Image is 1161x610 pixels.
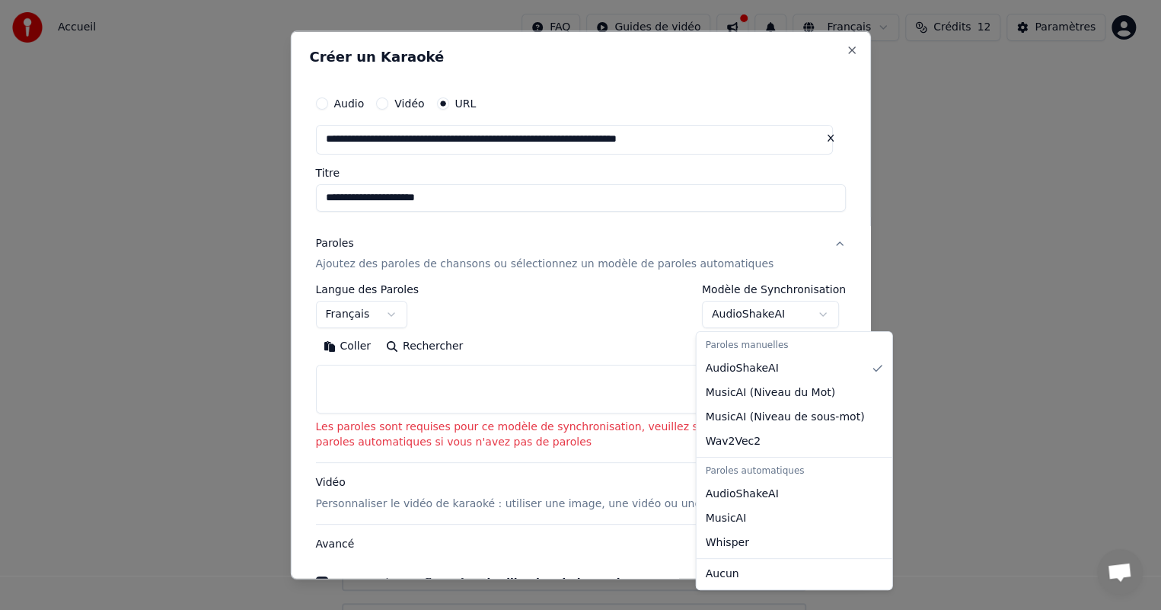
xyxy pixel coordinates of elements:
span: Wav2Vec2 [705,434,760,449]
span: MusicAI [705,511,746,526]
span: AudioShakeAI [705,361,778,376]
span: Aucun [705,567,738,582]
div: Paroles automatiques [699,461,888,482]
div: Paroles manuelles [699,335,888,356]
span: MusicAI ( Niveau du Mot ) [705,385,834,401]
span: Whisper [705,535,748,551]
span: AudioShakeAI [705,487,778,502]
span: MusicAI ( Niveau de sous-mot ) [705,410,864,425]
